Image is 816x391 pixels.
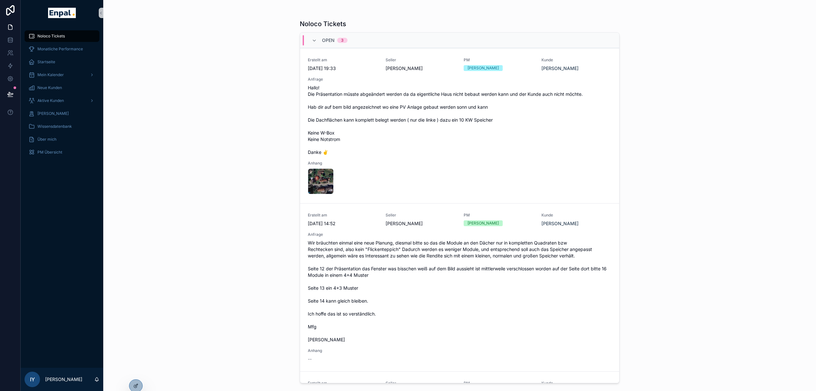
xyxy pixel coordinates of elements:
[386,57,456,63] span: Seller
[25,121,99,132] a: Wissensdatenbank
[37,98,64,103] span: Aktive Kunden
[37,34,65,39] span: Noloco Tickets
[541,65,579,72] a: [PERSON_NAME]
[541,57,611,63] span: Kunde
[308,65,378,72] span: [DATE] 19:33
[308,240,611,343] span: Wir bräuchten einmal eine neue Planung, diesmal bitte so das die Module an den Dächer nur in komp...
[464,213,534,218] span: PM
[308,232,611,237] span: Anfrage
[37,59,55,65] span: Startseite
[25,146,99,158] a: PM Übersicht
[468,220,499,226] div: [PERSON_NAME]
[386,381,456,386] span: Seller
[25,30,99,42] a: Noloco Tickets
[464,381,534,386] span: PM
[308,85,611,155] span: Hallo! Die Präsentation müsste abgeändert werden da da eigentliche Haus nicht bebaut werden kann ...
[308,348,611,353] span: Anhang
[322,37,335,44] span: Open
[308,356,312,362] span: --
[308,220,378,227] span: [DATE] 14:52
[308,161,611,166] span: Anhang
[30,376,35,383] span: IY
[468,65,499,71] div: [PERSON_NAME]
[21,26,103,166] div: scrollable content
[37,85,62,90] span: Neue Kunden
[25,95,99,106] a: Aktive Kunden
[37,124,72,129] span: Wissensdatenbank
[541,381,611,386] span: Kunde
[25,134,99,145] a: Über mich
[386,220,456,227] span: [PERSON_NAME]
[464,57,534,63] span: PM
[37,72,64,77] span: Mein Kalender
[37,46,83,52] span: Monatliche Performance
[308,57,378,63] span: Erstellt am
[386,65,456,72] span: [PERSON_NAME]
[37,111,69,116] span: [PERSON_NAME]
[308,77,611,82] span: Anfrage
[25,69,99,81] a: Mein Kalender
[541,220,579,227] a: [PERSON_NAME]
[308,213,378,218] span: Erstellt am
[341,38,344,43] div: 3
[25,82,99,94] a: Neue Kunden
[37,150,62,155] span: PM Übersicht
[48,8,76,18] img: App logo
[25,56,99,68] a: Startseite
[37,137,56,142] span: Über mich
[541,213,611,218] span: Kunde
[386,213,456,218] span: Seller
[300,19,346,28] h1: Noloco Tickets
[25,43,99,55] a: Monatliche Performance
[308,381,378,386] span: Erstellt am
[25,108,99,119] a: [PERSON_NAME]
[45,376,82,383] p: [PERSON_NAME]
